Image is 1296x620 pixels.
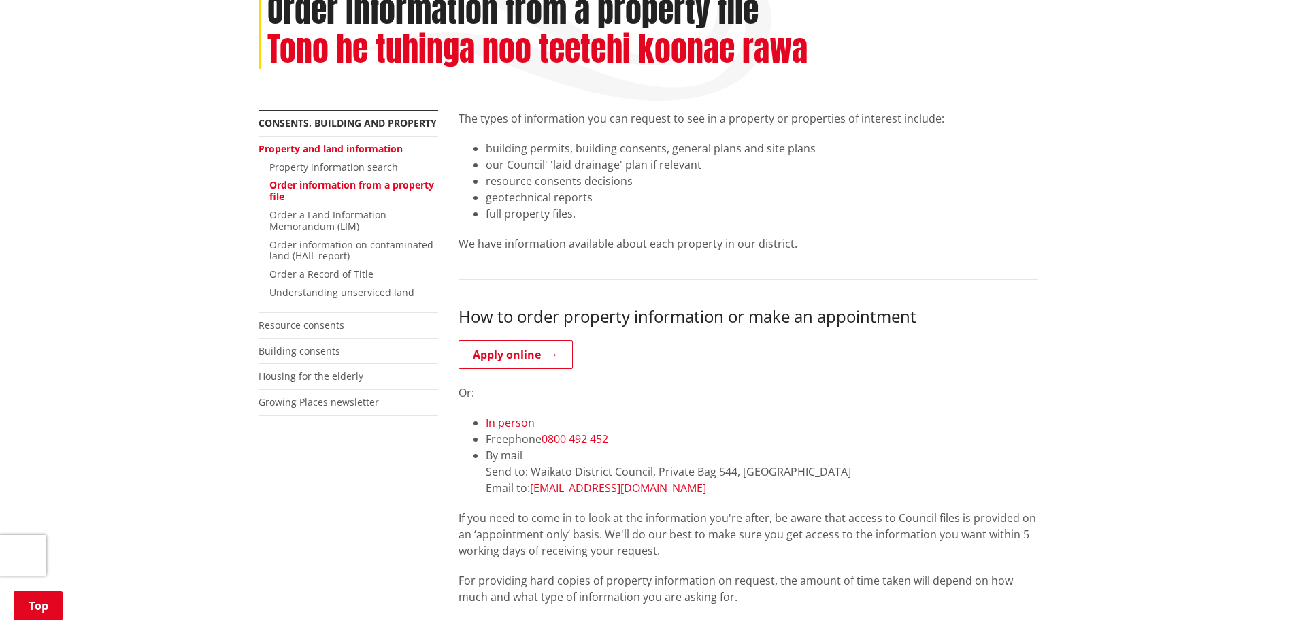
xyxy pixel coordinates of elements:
a: Apply online [459,340,573,369]
h3: How to order property information or make an appointment [459,307,1038,327]
li: full property files. [486,206,1038,222]
p: We have information available about each property in our district. [459,235,1038,252]
a: Growing Places newsletter [259,395,379,408]
li: geotechnical reports [486,189,1038,206]
p: Or: [459,385,1038,401]
li: Freephone [486,431,1038,447]
p: For providing hard copies of property information on request, the amount of time taken will depen... [459,572,1038,605]
a: Order information from a property file [269,178,434,203]
a: Consents, building and property [259,116,437,129]
li: resource consents decisions [486,173,1038,189]
a: Order a Record of Title [269,267,373,280]
li: our Council' 'laid drainage' plan if relevant [486,157,1038,173]
p: If you need to come in to look at the information you're after, be aware that access to Council f... [459,510,1038,559]
a: Building consents [259,344,340,357]
a: 0800 492 452 [542,431,608,446]
a: Order a Land Information Memorandum (LIM) [269,208,386,233]
p: The types of information you can request to see in a property or properties of interest include: [459,110,1038,127]
a: Resource consents [259,319,344,331]
a: Housing for the elderly [259,370,363,382]
a: Property information search [269,161,398,174]
a: [EMAIL_ADDRESS][DOMAIN_NAME] [530,480,706,495]
iframe: Messenger Launcher [1233,563,1282,612]
li: By mail Send to: Waikato District Council, Private Bag 544, [GEOGRAPHIC_DATA] Email to: [486,447,1038,496]
a: Order information on contaminated land (HAIL report) [269,238,433,263]
a: Property and land information [259,142,403,155]
a: In person [486,415,535,430]
li: building permits, building consents, general plans and site plans [486,140,1038,157]
h2: Tono he tuhinga noo teetehi koonae rawa [267,30,808,69]
a: Understanding unserviced land [269,286,414,299]
a: Top [14,591,63,620]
